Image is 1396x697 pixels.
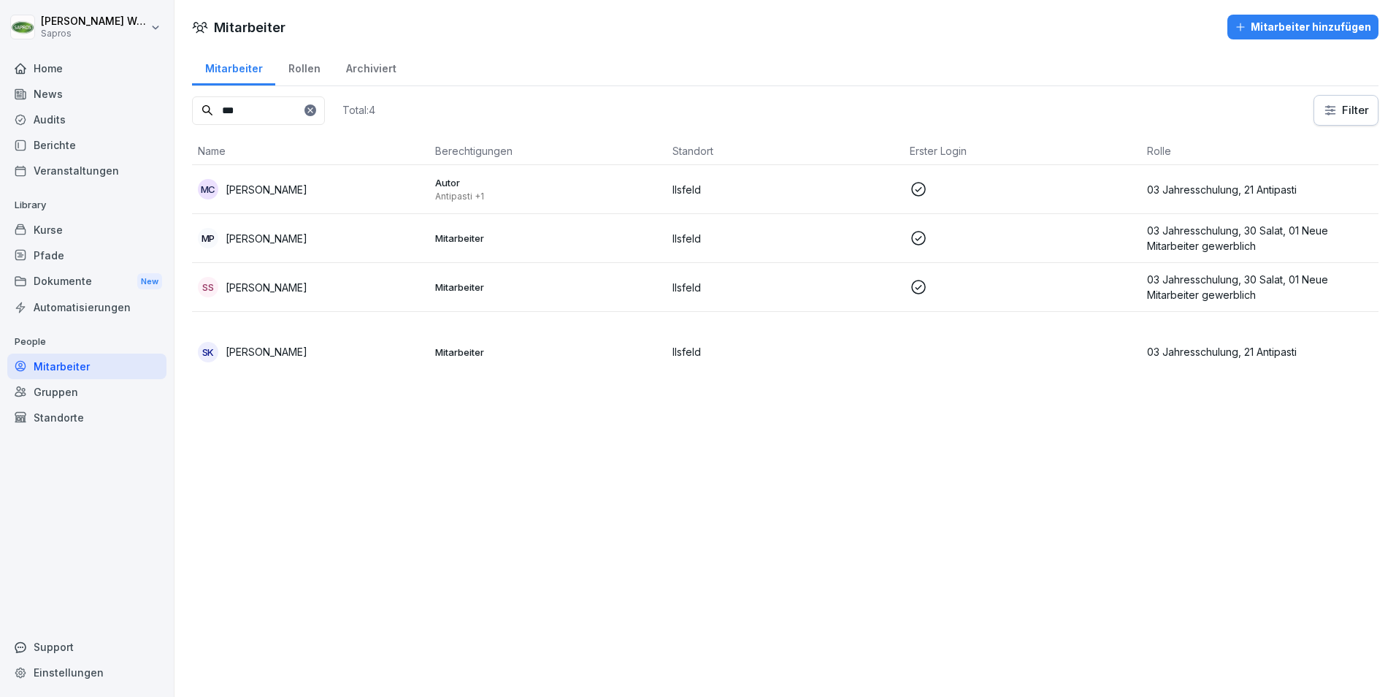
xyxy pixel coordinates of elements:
th: Berechtigungen [429,137,667,165]
p: Library [7,194,166,217]
p: Total: 4 [342,103,375,117]
th: Standort [667,137,904,165]
a: Home [7,56,166,81]
p: Mitarbeiter [435,232,661,245]
p: Ilsfeld [672,280,898,295]
p: People [7,330,166,354]
a: Automatisierungen [7,294,166,320]
div: Mitarbeiter hinzufügen [1235,19,1371,35]
p: [PERSON_NAME] [226,280,307,295]
div: MP [198,228,218,248]
p: Mitarbeiter [435,346,661,359]
p: [PERSON_NAME] [226,231,307,246]
p: 03 Jahresschulung, 21 Antipasti [1147,344,1373,359]
a: Einstellungen [7,660,166,685]
div: SK [198,342,218,362]
a: Archiviert [333,48,409,85]
p: [PERSON_NAME] [226,344,307,359]
p: Sapros [41,28,147,39]
a: Rollen [275,48,333,85]
div: MC [198,179,218,199]
button: Filter [1314,96,1378,125]
p: 03 Jahresschulung, 30 Salat, 01 Neue Mitarbeiter gewerblich [1147,223,1373,254]
p: Autor [435,176,661,189]
p: 03 Jahresschulung, 21 Antipasti [1147,182,1373,197]
a: News [7,81,166,107]
a: Mitarbeiter [192,48,275,85]
a: Audits [7,107,166,132]
p: Antipasti +1 [435,191,661,202]
div: Filter [1323,103,1369,118]
div: SS [198,277,218,297]
div: New [137,273,162,290]
p: Ilsfeld [672,344,898,359]
p: Ilsfeld [672,231,898,246]
p: [PERSON_NAME] Weyreter [41,15,147,28]
a: Standorte [7,405,166,430]
a: Pfade [7,243,166,268]
h1: Mitarbeiter [214,18,285,37]
a: Veranstaltungen [7,158,166,183]
a: Kurse [7,217,166,243]
th: Erster Login [904,137,1141,165]
p: Mitarbeiter [435,281,661,294]
div: Support [7,634,166,660]
a: Mitarbeiter [7,354,166,379]
a: Gruppen [7,379,166,405]
th: Name [192,137,429,165]
a: Berichte [7,132,166,158]
p: 03 Jahresschulung, 30 Salat, 01 Neue Mitarbeiter gewerblich [1147,272,1373,302]
div: Dokumente [7,268,166,295]
p: Ilsfeld [672,182,898,197]
p: [PERSON_NAME] [226,182,307,197]
th: Rolle [1141,137,1378,165]
button: Mitarbeiter hinzufügen [1227,15,1378,39]
a: DokumenteNew [7,268,166,295]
